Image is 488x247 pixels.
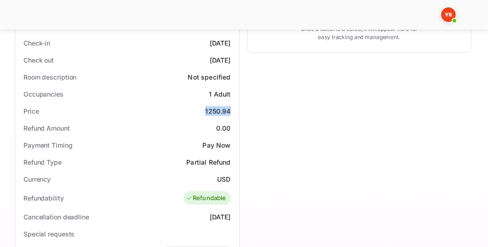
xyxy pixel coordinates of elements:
div: Check-in [23,38,50,48]
div: [DATE] [210,38,231,48]
div: USD [217,174,230,184]
div: Refundability [23,193,64,203]
div: [DATE] [210,212,231,222]
div: Special requests [23,229,75,239]
div: 0.00 [216,123,231,133]
div: Partial Refund [186,157,230,167]
img: Yandex Support [441,7,456,22]
div: Payment Timing [23,140,73,150]
div: Refundable [186,194,226,203]
div: Not specified [188,72,231,82]
div: Occupancies [23,89,63,99]
div: Room description [23,72,76,82]
div: Check out [23,55,54,65]
div: Price [23,106,39,116]
div: Cancellation deadline [23,212,89,222]
div: [DATE] [210,55,231,65]
div: 1 Adult [209,89,230,99]
p: Once a ticket is created, it will appear here for easy tracking and management. [299,25,419,41]
div: Pay Now [202,140,230,150]
div: Refund Amount [23,123,70,133]
div: Refund Type [23,157,62,167]
div: Currency [23,174,51,184]
div: 1250.94 [205,106,230,116]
